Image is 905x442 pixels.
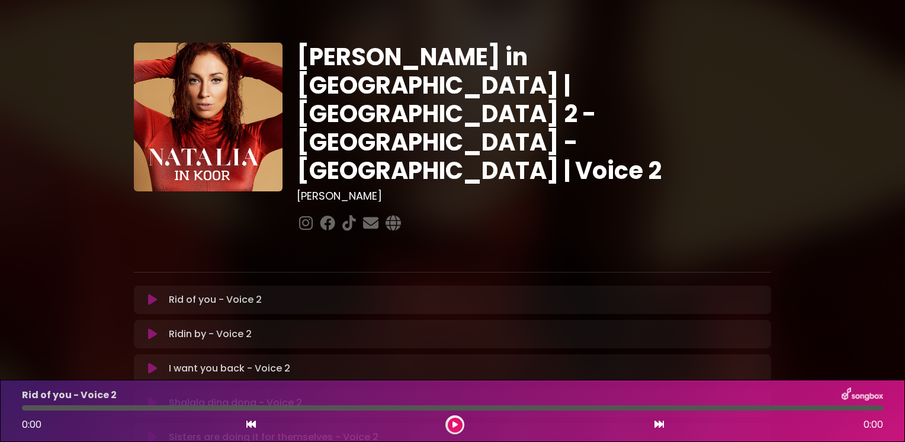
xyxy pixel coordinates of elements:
[864,418,883,432] span: 0:00
[169,293,262,307] p: Rid of you - Voice 2
[134,43,283,191] img: YTVS25JmS9CLUqXqkEhs
[22,418,41,431] span: 0:00
[297,43,771,185] h1: [PERSON_NAME] in [GEOGRAPHIC_DATA] | [GEOGRAPHIC_DATA] 2 - [GEOGRAPHIC_DATA] - [GEOGRAPHIC_DATA] ...
[169,327,252,341] p: Ridin by - Voice 2
[22,388,117,402] p: Rid of you - Voice 2
[169,361,290,376] p: I want you back - Voice 2
[297,190,771,203] h3: [PERSON_NAME]
[842,387,883,403] img: songbox-logo-white.png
